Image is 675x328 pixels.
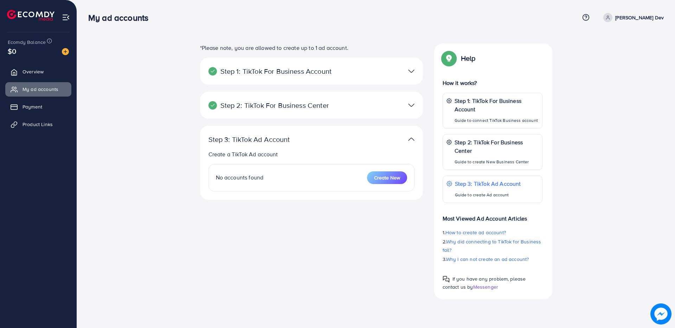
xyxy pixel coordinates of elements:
[208,67,342,76] p: Step 1: TikTok For Business Account
[445,229,506,236] span: How to create ad account?
[62,48,69,55] img: image
[443,275,526,290] span: If you have any problem, please contact us by
[200,44,423,52] p: *Please note, you are allowed to create up to 1 ad account.
[443,276,450,283] img: Popup guide
[443,79,542,87] p: How it works?
[62,13,70,21] img: menu
[473,283,498,290] span: Messenger
[22,103,42,110] span: Payment
[455,138,539,155] p: Step 2: TikTok For Business Center
[455,158,539,166] p: Guide to create New Business Center
[408,100,414,110] img: TikTok partner
[5,117,71,131] a: Product Links
[22,86,58,93] span: My ad accounts
[455,179,521,188] p: Step 3: TikTok Ad Account
[7,10,54,21] img: logo
[455,97,539,113] p: Step 1: TikTok For Business Account
[5,100,71,114] a: Payment
[5,65,71,79] a: Overview
[208,150,417,158] p: Create a TikTok Ad account
[443,52,455,65] img: Popup guide
[443,209,542,223] p: Most Viewed Ad Account Articles
[600,13,664,22] a: [PERSON_NAME] Dev
[208,101,342,110] p: Step 2: TikTok For Business Center
[208,135,342,144] p: Step 3: TikTok Ad Account
[8,39,46,46] span: Ecomdy Balance
[443,237,542,254] p: 2.
[443,228,542,237] p: 1.
[408,134,414,144] img: TikTok partner
[22,121,53,128] span: Product Links
[367,171,407,184] button: Create New
[615,13,664,22] p: [PERSON_NAME] Dev
[443,255,542,263] p: 3.
[461,54,476,63] p: Help
[374,174,400,181] span: Create New
[455,116,539,125] p: Guide to connect TikTok Business account
[216,173,264,181] span: No accounts found
[455,191,521,199] p: Guide to create Ad account
[5,82,71,96] a: My ad accounts
[408,66,414,76] img: TikTok partner
[8,46,16,56] span: $0
[88,13,154,23] h3: My ad accounts
[446,256,529,263] span: Why I can not create an ad account?
[22,68,44,75] span: Overview
[651,304,671,324] img: image
[443,238,541,254] span: Why did connecting to TikTok for Business fail?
